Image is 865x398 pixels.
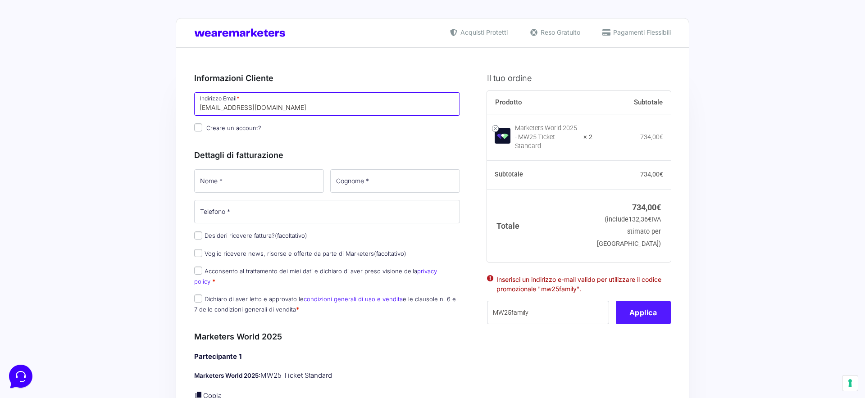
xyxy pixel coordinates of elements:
[487,72,671,84] h3: Il tuo ordine
[611,27,671,37] span: Pagamenti Flessibili
[656,203,661,212] span: €
[194,123,202,131] input: Creare un account?
[495,128,510,144] img: Marketers World 2025 - MW25 Ticket Standard
[59,81,133,88] span: Inizia una conversazione
[194,267,202,275] input: Acconsento al trattamento dei miei dati e dichiaro di aver preso visione dellaprivacy policy
[640,171,663,178] bdi: 734,00
[14,76,166,94] button: Inizia una conversazione
[330,169,460,193] input: Cognome *
[7,289,63,310] button: Home
[194,249,202,257] input: Voglio ricevere news, risorse e offerte da parte di Marketers(facoltativo)
[583,133,592,142] strong: × 2
[628,216,651,223] span: 132,36
[458,27,508,37] span: Acquisti Protetti
[194,231,202,240] input: Desideri ricevere fattura?(facoltativo)
[194,372,260,379] strong: Marketers World 2025:
[616,301,671,324] button: Applica
[194,232,307,239] label: Desideri ricevere fattura?
[194,295,456,313] label: Dichiaro di aver letto e approvato le e le clausole n. 6 e 7 delle condizioni generali di vendita
[139,302,152,310] p: Aiuto
[14,50,32,68] img: dark
[304,295,403,303] a: condizioni generali di uso e vendita
[194,200,460,223] input: Telefono *
[7,7,151,22] h2: Ciao da Marketers 👋
[640,133,663,140] bdi: 734,00
[14,112,70,119] span: Trova una risposta
[96,112,166,119] a: Apri Centro Assistenza
[29,50,47,68] img: dark
[592,91,671,114] th: Subtotale
[842,375,858,391] button: Le tue preferenze relative al consenso per le tecnologie di tracciamento
[487,189,593,262] th: Totale
[78,302,102,310] p: Messaggi
[194,330,460,343] h3: Marketers World 2025
[43,50,61,68] img: dark
[487,301,609,324] input: Coupon
[118,289,173,310] button: Aiuto
[660,171,663,178] span: €
[194,267,437,285] label: Acconsento al trattamento dei miei dati e dichiaro di aver preso visione della
[660,133,663,140] span: €
[487,91,593,114] th: Prodotto
[7,363,34,390] iframe: Customerly Messenger Launcher
[275,232,307,239] span: (facoltativo)
[538,27,580,37] span: Reso Gratuito
[648,216,651,223] span: €
[14,36,77,43] span: Le tue conversazioni
[27,302,42,310] p: Home
[194,92,460,116] input: Indirizzo Email *
[63,289,118,310] button: Messaggi
[496,275,661,294] li: Inserisci un indirizzo e-mail valido per utilizzare il codice promozionale "mw25family".
[487,161,593,190] th: Subtotale
[194,294,202,303] input: Dichiaro di aver letto e approvato lecondizioni generali di uso e venditae le clausole n. 6 e 7 d...
[194,371,460,381] p: MW25 Ticket Standard
[194,352,460,362] h4: Partecipante 1
[194,250,406,257] label: Voglio ricevere news, risorse e offerte da parte di Marketers
[194,169,324,193] input: Nome *
[597,216,661,248] small: (include IVA stimato per [GEOGRAPHIC_DATA])
[20,131,147,140] input: Cerca un articolo...
[194,149,460,161] h3: Dettagli di fatturazione
[206,124,261,131] span: Creare un account?
[515,124,578,151] div: Marketers World 2025 - MW25 Ticket Standard
[374,250,406,257] span: (facoltativo)
[632,203,661,212] bdi: 734,00
[194,72,460,84] h3: Informazioni Cliente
